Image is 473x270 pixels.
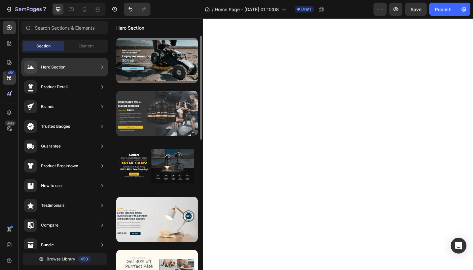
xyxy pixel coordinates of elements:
div: 450 [6,70,16,75]
button: Publish [429,3,457,16]
div: Bundle [41,242,54,248]
button: Save [405,3,427,16]
div: Beta [5,121,16,126]
div: Guarantee [41,143,61,149]
input: Search Sections & Elements [21,21,108,34]
div: Testimonials [41,202,64,209]
div: Product Detail [41,84,68,90]
span: Save [411,7,421,12]
p: 7 [43,5,46,13]
div: Compare [41,222,58,229]
span: Home Page - [DATE] 01:10:08 [215,6,279,13]
div: Open Intercom Messenger [451,238,466,254]
div: Hero Section [41,64,65,70]
span: / [212,6,214,13]
div: How to use [41,182,62,189]
button: 7 [3,3,49,16]
div: Trusted Badges [41,123,70,130]
div: Product Breakdown [41,163,78,169]
span: Draft [301,6,311,12]
button: Browse Library450 [23,253,107,265]
div: Brands [41,103,54,110]
span: Element [79,43,94,49]
div: Publish [435,6,451,13]
span: Section [36,43,51,49]
div: 450 [78,256,91,262]
span: Browse Library [47,256,75,262]
div: Undo/Redo [124,3,150,16]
